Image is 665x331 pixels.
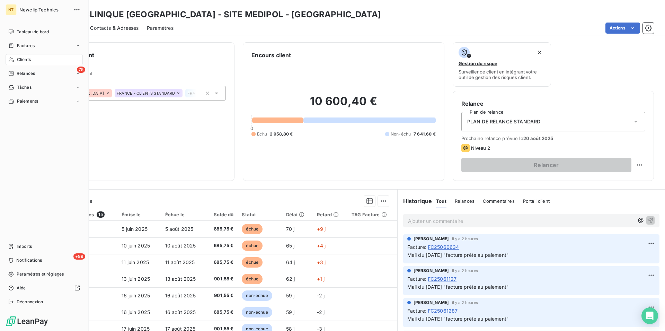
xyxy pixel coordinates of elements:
[317,243,326,249] span: +4 j
[317,226,326,232] span: +9 j
[391,131,411,137] span: Non-échu
[407,284,509,290] span: Mail du [DATE] "facture prête au paiement"
[242,290,272,301] span: non-échue
[286,226,295,232] span: 70 j
[165,276,196,282] span: 13 août 2025
[17,43,35,49] span: Factures
[452,300,478,305] span: il y a 2 heures
[242,241,263,251] span: échue
[455,198,475,204] span: Relances
[97,211,104,218] span: 15
[61,8,381,21] h3: POLYCLINIQUE [GEOGRAPHIC_DATA] - SITE MEDIPOL - [GEOGRAPHIC_DATA]
[117,91,175,95] span: FRANCE - CLIENTS STANDARD
[317,309,325,315] span: -2 j
[459,61,497,66] span: Gestion du risque
[461,136,645,141] span: Prochaine relance prévue le
[407,275,426,282] span: Facture :
[407,316,509,322] span: Mail du [DATE] "facture prête au paiement"
[398,197,432,205] h6: Historique
[17,70,35,77] span: Relances
[6,316,48,327] img: Logo LeanPay
[77,67,85,73] span: 75
[42,51,226,59] h6: Informations client
[17,271,64,277] span: Paramètres et réglages
[436,198,446,204] span: Tout
[17,243,32,250] span: Imports
[90,25,139,32] span: Contacts & Adresses
[165,259,195,265] span: 11 août 2025
[16,257,42,263] span: Notifications
[428,243,459,251] span: FC25060634
[6,269,83,280] a: Paramètres et réglages
[414,299,449,306] span: [PERSON_NAME]
[122,293,150,298] span: 16 juin 2025
[122,276,150,282] span: 13 juin 2025
[317,293,325,298] span: -2 j
[165,243,196,249] span: 10 août 2025
[165,226,194,232] span: 5 août 2025
[414,236,449,242] span: [PERSON_NAME]
[453,42,551,87] button: Gestion du risqueSurveiller ce client en intégrant votre outil de gestion des risques client.
[467,118,541,125] span: PLAN DE RELANCE STANDARD
[6,40,83,51] a: Factures
[471,145,490,151] span: Niveau 2
[17,285,26,291] span: Aide
[317,276,325,282] span: +1 j
[286,276,295,282] span: 62 j
[459,69,546,80] span: Surveiller ce client en intégrant votre outil de gestion des risques client.
[257,131,267,137] span: Échu
[6,82,83,93] a: Tâches
[210,309,234,316] span: 685,75 €
[6,4,17,15] div: NT
[407,243,426,251] span: Facture :
[19,7,69,12] span: Newclip Technics
[317,259,326,265] span: +3 j
[165,309,196,315] span: 16 août 2025
[6,96,83,107] a: Paiements
[210,276,234,282] span: 901,55 €
[317,212,343,217] div: Retard
[210,212,234,217] div: Solde dû
[414,268,449,274] span: [PERSON_NAME]
[122,226,148,232] span: 5 juin 2025
[147,25,174,32] span: Paramètres
[122,212,157,217] div: Émise le
[461,158,631,172] button: Relancer
[165,212,202,217] div: Échue le
[122,309,150,315] span: 16 juin 2025
[352,212,393,217] div: TAG Facture
[428,307,458,314] span: FC25061287
[251,51,291,59] h6: Encours client
[122,259,149,265] span: 11 juin 2025
[122,243,150,249] span: 10 juin 2025
[428,275,457,282] span: FC25061127
[242,307,272,317] span: non-échue
[605,23,640,34] button: Actions
[270,131,293,137] span: 2 958,80 €
[6,241,83,252] a: Imports
[250,125,253,131] span: 0
[242,212,277,217] div: Statut
[242,257,263,268] span: échue
[286,309,295,315] span: 59 j
[641,307,658,324] div: Open Intercom Messenger
[242,274,263,284] span: échue
[210,259,234,266] span: 685,75 €
[6,68,83,79] a: 75Relances
[56,71,226,80] span: Propriétés Client
[286,259,295,265] span: 64 j
[414,131,436,137] span: 7 641,60 €
[286,243,295,249] span: 65 j
[210,292,234,299] span: 901,55 €
[286,212,309,217] div: Délai
[407,307,426,314] span: Facture :
[6,54,83,65] a: Clients
[196,90,202,96] input: Ajouter une valeur
[17,84,32,90] span: Tâches
[452,269,478,273] span: il y a 2 heures
[187,91,248,95] span: FRANCE - [GEOGRAPHIC_DATA]
[523,198,550,204] span: Portail client
[461,99,645,108] h6: Relance
[286,293,295,298] span: 59 j
[6,282,83,294] a: Aide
